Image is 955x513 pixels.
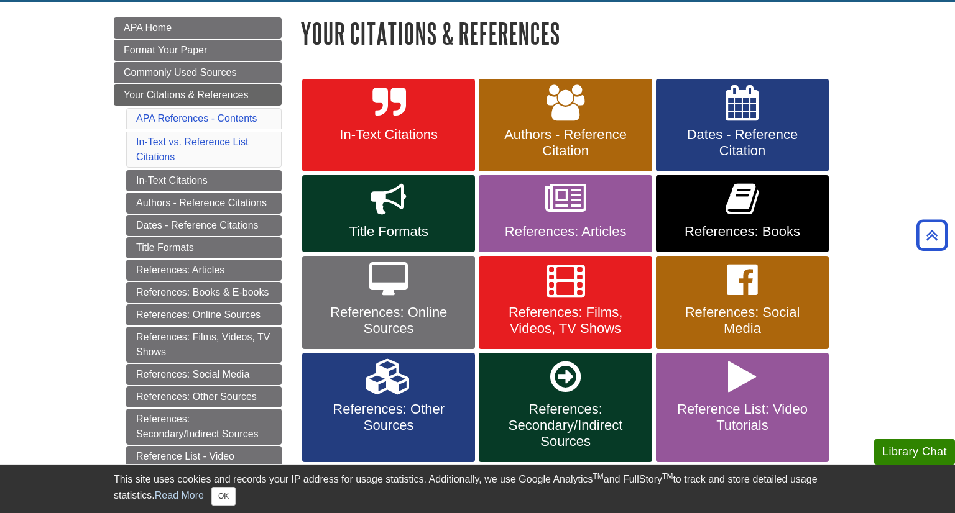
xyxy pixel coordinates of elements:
span: Format Your Paper [124,45,207,55]
span: APA Home [124,22,172,33]
span: References: Articles [488,224,642,240]
a: References: Articles [479,175,652,252]
a: References: Books [656,175,829,252]
a: Authors - Reference Citation [479,79,652,172]
a: References: Secondary/Indirect Sources [479,353,652,462]
sup: TM [662,472,673,481]
a: In-Text Citations [126,170,282,191]
a: APA Home [114,17,282,39]
a: Authors - Reference Citations [126,193,282,214]
span: References: Other Sources [311,401,466,434]
a: References: Other Sources [302,353,475,462]
div: This site uses cookies and records your IP address for usage statistics. Additionally, we use Goo... [114,472,841,506]
a: References: Online Sources [302,256,475,349]
a: References: Online Sources [126,304,282,325]
span: Your Citations & References [124,89,248,100]
a: References: Social Media [126,364,282,385]
a: References: Secondary/Indirect Sources [126,409,282,445]
h1: Your Citations & References [300,17,841,49]
a: References: Books & E-books [126,282,282,303]
span: Title Formats [311,224,466,240]
a: References: Films, Videos, TV Shows [126,327,282,363]
button: Close [211,487,236,506]
span: References: Social Media [665,304,819,337]
a: References: Films, Videos, TV Shows [479,256,652,349]
a: In-Text Citations [302,79,475,172]
span: References: Online Sources [311,304,466,337]
span: References: Books [665,224,819,240]
a: APA References - Contents [136,113,257,124]
span: References: Films, Videos, TV Shows [488,304,642,337]
a: Format Your Paper [114,40,282,61]
a: References: Social Media [656,256,829,349]
a: References: Other Sources [126,386,282,407]
a: Title Formats [302,175,475,252]
sup: TM [593,472,603,481]
a: Your Citations & References [114,84,282,106]
a: Read More [155,490,204,501]
a: References: Articles [126,260,282,281]
a: Back to Top [912,227,952,243]
a: Reference List - Video Tutorials [126,446,282,482]
a: Dates - Reference Citations [126,215,282,236]
a: In-Text vs. Reference List Citations [136,137,249,162]
button: Library Chat [874,439,955,465]
span: Reference List: Video Tutorials [665,401,819,434]
span: Dates - Reference Citation [665,127,819,159]
span: References: Secondary/Indirect Sources [488,401,642,450]
span: Commonly Used Sources [124,67,236,78]
span: In-Text Citations [311,127,466,143]
span: Authors - Reference Citation [488,127,642,159]
a: Title Formats [126,237,282,258]
a: Reference List: Video Tutorials [656,353,829,462]
a: Dates - Reference Citation [656,79,829,172]
a: Commonly Used Sources [114,62,282,83]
